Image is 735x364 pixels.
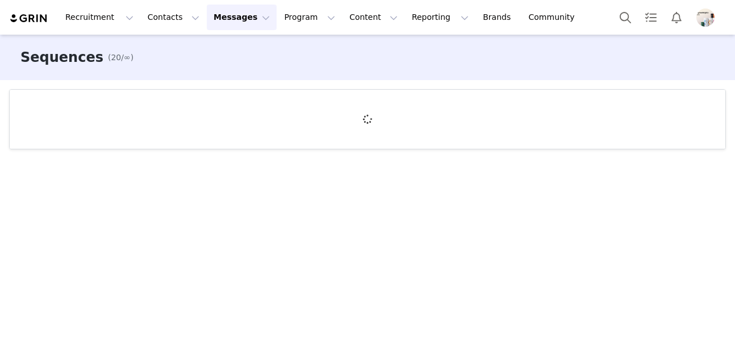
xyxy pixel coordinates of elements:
button: Messages [207,5,277,30]
button: Contacts [141,5,206,30]
button: Search [613,5,638,30]
span: (20/∞) [108,52,133,64]
a: Community [522,5,587,30]
a: Brands [476,5,521,30]
button: Content [343,5,404,30]
button: Notifications [664,5,689,30]
h3: Sequences [20,47,103,68]
button: Profile [690,9,726,27]
a: Tasks [638,5,663,30]
img: grin logo [9,13,49,24]
img: e0ae528e-09af-4625-b0e7-0f2d74b062ac.png [696,9,715,27]
button: Reporting [405,5,475,30]
button: Recruitment [59,5,140,30]
button: Program [277,5,342,30]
